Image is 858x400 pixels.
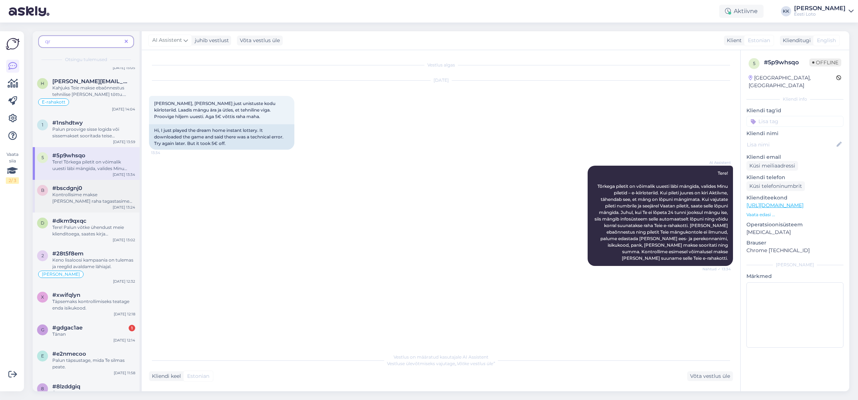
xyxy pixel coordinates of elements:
div: [DATE] [149,77,733,84]
span: Estonian [748,37,770,44]
div: Eesti Loto [794,11,846,17]
span: Palun täpsustage, mida Te silmas peate. [52,357,125,369]
span: AI Assistent [152,36,182,44]
div: [DATE] 15:05 [113,65,135,70]
span: hammel.brain@gmail.com [52,78,128,85]
div: [DATE] 12:18 [114,311,135,317]
div: Vestlus algas [149,62,733,68]
span: #1nshdtwy [52,120,83,126]
div: # 5p9whsqo [764,58,809,67]
span: e [41,353,44,359]
span: qr [45,38,51,45]
span: English [817,37,836,44]
span: 5 [753,61,756,66]
span: Palun proovige sisse logida või sissemakset sooritada teise veebilehitsejaga. Lisaks soovitame ku... [52,126,130,165]
span: #e2nmecoo [52,351,86,357]
div: [DATE] 13:34 [113,172,135,177]
div: [DATE] 12:14 [113,338,135,343]
div: [DATE] 12:32 [113,279,135,284]
span: Otsingu tulemused [65,56,107,63]
input: Lisa tag [746,116,843,127]
span: 8 [41,386,44,391]
span: #bscdgnj0 [52,185,82,191]
div: Kliendi info [746,96,843,102]
span: #28t5f8em [52,250,84,257]
span: [PERSON_NAME], [PERSON_NAME] just unistuste kodu kiirloteriid. Laadis mängu ära ja ütles, et tehn... [154,101,277,119]
span: x [41,294,44,300]
div: [PERSON_NAME] [746,262,843,268]
span: Tere! Palun võtke ühendust meie klienditoega, saates kirja mängukontol registreeritud e-postilt a... [52,225,135,308]
p: Kliendi email [746,153,843,161]
p: Kliendi tag'id [746,107,843,114]
input: Lisa nimi [747,141,835,149]
p: Märkmed [746,272,843,280]
div: 1 [129,325,135,331]
span: Tänan [52,331,66,337]
div: [DATE] 13:59 [113,139,135,145]
span: Vestluse ülevõtmiseks vajutage [387,361,495,366]
p: [MEDICAL_DATA] [746,229,843,236]
span: 13:34 [151,150,178,155]
span: Tere! Tõrkega piletit on võimalik uuesti läbi mängida, valides Minu piletid – e-kiirloteriid. Kui... [52,159,133,295]
span: Keno lisaloosi kampaania on tulemas ja reeglid avaldame lähiajal. [52,257,133,269]
div: Kliendi keel [149,372,181,380]
div: [DATE] 14:04 [112,106,135,112]
div: [DATE] 13:02 [113,237,135,243]
div: Vaata siia [6,151,19,184]
div: Aktiivne [719,5,764,18]
span: AI Assistent [704,160,731,165]
div: [DATE] 11:58 [114,370,135,376]
span: #5p9whsqo [52,152,85,159]
span: [PERSON_NAME] [42,272,80,276]
span: h [41,81,44,86]
span: Täpsemaks kontrollimiseks teatage enda isikukood. [52,299,129,311]
div: [DATE] 13:24 [113,205,135,210]
span: 2 [41,253,44,258]
span: Kontrollisime makse [PERSON_NAME] raha tagastasime [PERSON_NAME] e-rahakotti. Palume vabandust te... [52,192,135,223]
div: Klient [724,37,742,44]
p: Operatsioonisüsteem [746,221,843,229]
span: Vestlus on määratud kasutajale AI Assistent [394,354,488,360]
span: b [41,187,44,193]
div: juhib vestlust [192,37,229,44]
p: Chrome [TECHNICAL_ID] [746,247,843,254]
p: Vaata edasi ... [746,211,843,218]
span: #8lzddgiq [52,383,80,390]
span: #dkm9qxqc [52,218,86,224]
span: #gdgac1ae [52,324,82,331]
div: KK [781,6,791,16]
span: Estonian [187,372,209,380]
div: Küsi meiliaadressi [746,161,798,171]
span: #xwifqlyn [52,292,80,298]
p: Kliendi telefon [746,174,843,181]
p: Klienditeekond [746,194,843,202]
div: 2 / 3 [6,177,19,184]
span: d [41,220,44,226]
span: Nähtud ✓ 13:34 [702,266,731,272]
div: [GEOGRAPHIC_DATA], [GEOGRAPHIC_DATA] [749,74,836,89]
div: Klienditugi [780,37,811,44]
i: „Võtke vestlus üle” [455,361,495,366]
p: Brauser [746,239,843,247]
span: Offline [809,58,841,66]
span: g [41,327,44,332]
div: Hi, I just played the dream home instant lottery. It downloaded the game and said there was a tec... [149,124,294,150]
div: Küsi telefoninumbrit [746,181,805,191]
div: Võta vestlus üle [687,371,733,381]
span: E-rahakott [42,100,65,104]
div: [PERSON_NAME] [794,5,846,11]
p: Kliendi nimi [746,130,843,137]
a: [URL][DOMAIN_NAME] [746,202,803,209]
div: Võta vestlus üle [237,36,283,45]
span: 1 [42,122,43,128]
a: [PERSON_NAME]Eesti Loto [794,5,854,17]
img: Askly Logo [6,37,20,51]
span: 5 [41,155,44,160]
span: Kahjuks Teie makse ebaõnnestus tehnilise [PERSON_NAME] tõttu. Kontrollisime makse [PERSON_NAME] k... [52,85,133,123]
